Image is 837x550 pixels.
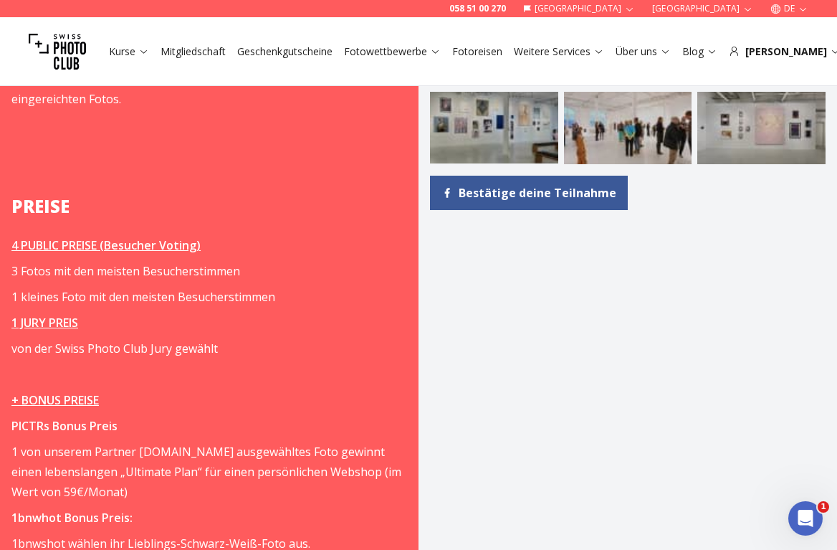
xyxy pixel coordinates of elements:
[155,42,231,62] button: Mitgliedschaft
[788,501,823,536] iframe: Intercom live chat
[449,3,506,14] a: 058 51 00 270
[11,442,407,502] p: 1 von unserem Partner [DOMAIN_NAME] ausgewähltes Foto gewinnt einen lebenslangen „Ultimate Plan“ ...
[459,184,616,201] span: Bestätige deine Teilnahme
[11,289,275,305] span: 1 kleines Foto mit den meisten Besucherstimmen
[29,23,86,80] img: Swiss photo club
[11,237,201,253] u: 4 PUBLIC PREISE (Besucher Voting)
[11,341,218,356] span: von der Swiss Photo Club Jury gewählt
[514,44,604,59] a: Weitere Services
[452,44,502,59] a: Fotoreisen
[676,42,723,62] button: Blog
[231,42,338,62] button: Geschenkgutscheine
[237,44,333,59] a: Geschenkgutscheine
[11,315,78,331] u: 1 JURY PREIS
[109,44,149,59] a: Kurse
[818,501,829,513] span: 1
[610,42,676,62] button: Über uns
[11,263,240,279] span: 3 Fotos mit den meisten Besucherstimmen
[11,392,99,408] u: + BONUS PREISE
[11,510,133,526] strong: 1bnwhot Bonus Preis:
[11,194,70,218] strong: PREISE
[338,42,446,62] button: Fotowettbewerbe
[682,44,717,59] a: Blog
[161,44,226,59] a: Mitgliedschaft
[508,42,610,62] button: Weitere Services
[446,42,508,62] button: Fotoreisen
[344,44,441,59] a: Fotowettbewerbe
[430,176,628,210] a: Bestätige deine Teilnahme
[11,418,118,434] strong: PICTRs Bonus Preis
[103,42,155,62] button: Kurse
[616,44,671,59] a: Über uns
